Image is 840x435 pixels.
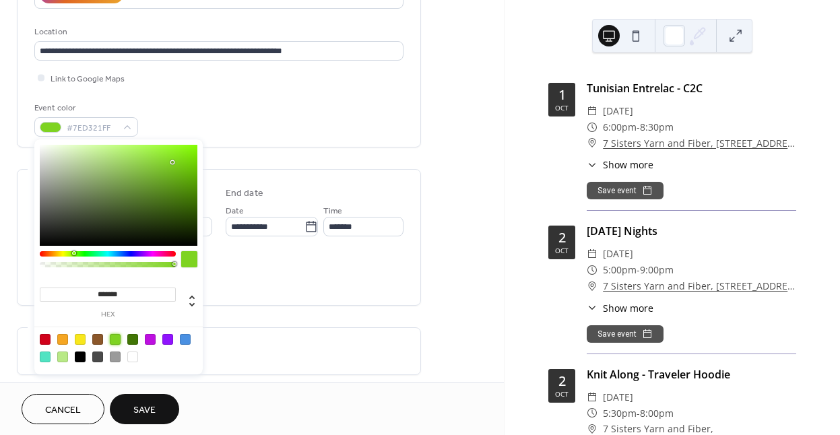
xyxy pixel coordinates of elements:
[558,231,566,244] div: 2
[34,25,401,39] div: Location
[558,374,566,388] div: 2
[226,187,263,201] div: End date
[110,394,179,424] button: Save
[587,262,597,278] div: ​
[587,119,597,135] div: ​
[67,121,117,135] span: #7ED321FF
[603,119,637,135] span: 6:00pm
[587,135,597,152] div: ​
[40,311,176,319] label: hex
[110,334,121,345] div: #7ED321
[92,334,103,345] div: #8B572A
[57,352,68,362] div: #B8E986
[587,246,597,262] div: ​
[587,405,597,422] div: ​
[640,405,674,422] span: 8:00pm
[180,334,191,345] div: #4A90E2
[51,72,125,86] span: Link to Google Maps
[640,119,674,135] span: 8:30pm
[587,158,653,172] button: ​Show more
[587,223,796,239] div: [DATE] Nights
[34,101,135,115] div: Event color
[110,352,121,362] div: #9B9B9B
[75,352,86,362] div: #000000
[40,334,51,345] div: #D0021B
[603,301,653,315] span: Show more
[145,334,156,345] div: #BD10E0
[587,182,664,199] button: Save event
[127,334,138,345] div: #417505
[555,391,569,397] div: Oct
[587,301,653,315] button: ​Show more
[40,352,51,362] div: #50E3C2
[637,405,640,422] span: -
[587,80,796,96] div: Tunisian Entrelac - C2C
[587,103,597,119] div: ​
[603,389,633,405] span: [DATE]
[587,278,597,294] div: ​
[555,104,569,111] div: Oct
[603,278,796,294] a: 7 Sisters Yarn and Fiber, [STREET_ADDRESS] [GEOGRAPHIC_DATA]
[323,204,342,218] span: Time
[587,301,597,315] div: ​
[603,135,796,152] a: 7 Sisters Yarn and Fiber, [STREET_ADDRESS] [GEOGRAPHIC_DATA]
[587,325,664,343] button: Save event
[558,88,566,102] div: 1
[92,352,103,362] div: #4A4A4A
[127,352,138,362] div: #FFFFFF
[22,394,104,424] button: Cancel
[637,119,640,135] span: -
[637,262,640,278] span: -
[603,103,633,119] span: [DATE]
[226,204,244,218] span: Date
[603,262,637,278] span: 5:00pm
[603,246,633,262] span: [DATE]
[162,334,173,345] div: #9013FE
[603,158,653,172] span: Show more
[603,405,637,422] span: 5:30pm
[587,389,597,405] div: ​
[45,403,81,417] span: Cancel
[587,158,597,172] div: ​
[555,247,569,254] div: Oct
[587,366,796,382] div: Knit Along - Traveler Hoodie
[640,262,674,278] span: 9:00pm
[75,334,86,345] div: #F8E71C
[57,334,68,345] div: #F5A623
[133,403,156,417] span: Save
